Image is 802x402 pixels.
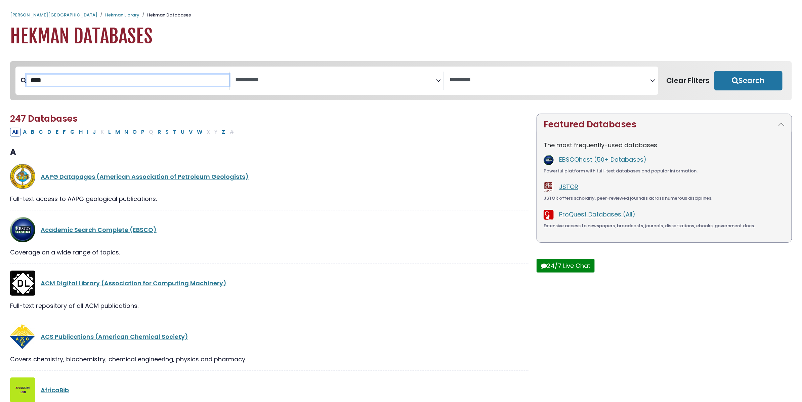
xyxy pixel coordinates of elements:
nav: Search filters [10,61,792,100]
h1: Hekman Databases [10,25,792,48]
div: Full-text repository of all ACM publications. [10,301,529,310]
button: Filter Results S [163,128,171,136]
div: Coverage on a wide range of topics. [10,248,529,257]
button: Filter Results C [37,128,45,136]
button: Filter Results Z [220,128,227,136]
textarea: Search [235,77,436,84]
button: Filter Results T [171,128,178,136]
button: Filter Results E [54,128,60,136]
a: ACS Publications (American Chemical Society) [41,332,188,341]
button: Featured Databases [537,114,792,135]
button: Filter Results R [156,128,163,136]
button: Filter Results V [187,128,195,136]
button: 24/7 Live Chat [537,259,595,273]
button: All [10,128,20,136]
a: AfricaBib [41,386,69,394]
a: JSTOR [559,183,578,191]
button: Filter Results H [77,128,85,136]
div: JSTOR offers scholarly, peer-reviewed journals across numerous disciplines. [544,195,785,202]
a: ProQuest Databases (All) [559,210,635,218]
div: Extensive access to newspapers, broadcasts, journals, dissertations, ebooks, government docs. [544,223,785,229]
button: Filter Results B [29,128,36,136]
button: Clear Filters [662,71,714,90]
a: AAPG Datapages (American Association of Petroleum Geologists) [41,172,249,181]
button: Filter Results D [45,128,53,136]
button: Filter Results N [122,128,130,136]
button: Filter Results M [113,128,122,136]
button: Submit for Search Results [714,71,783,90]
input: Search database by title or keyword [27,75,229,86]
button: Filter Results F [61,128,68,136]
li: Hekman Databases [139,12,191,18]
button: Filter Results P [139,128,146,136]
div: Covers chemistry, biochemistry, chemical engineering, physics and pharmacy. [10,355,529,364]
nav: breadcrumb [10,12,792,18]
div: Full-text access to AAPG geological publications. [10,194,529,203]
button: Filter Results W [195,128,204,136]
textarea: Search [450,77,650,84]
button: Filter Results O [130,128,139,136]
a: ACM Digital Library (Association for Computing Machinery) [41,279,226,287]
button: Filter Results J [91,128,98,136]
a: Academic Search Complete (EBSCO) [41,226,157,234]
a: EBSCOhost (50+ Databases) [559,155,646,164]
button: Filter Results U [179,128,186,136]
button: Filter Results L [106,128,113,136]
span: 247 Databases [10,113,78,125]
h3: A [10,147,529,157]
button: Filter Results G [68,128,77,136]
div: Alpha-list to filter by first letter of database name [10,127,237,136]
p: The most frequently-used databases [544,140,785,150]
a: [PERSON_NAME][GEOGRAPHIC_DATA] [10,12,97,18]
button: Filter Results I [85,128,90,136]
div: Powerful platform with full-text databases and popular information. [544,168,785,174]
button: Filter Results A [21,128,29,136]
a: Hekman Library [105,12,139,18]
